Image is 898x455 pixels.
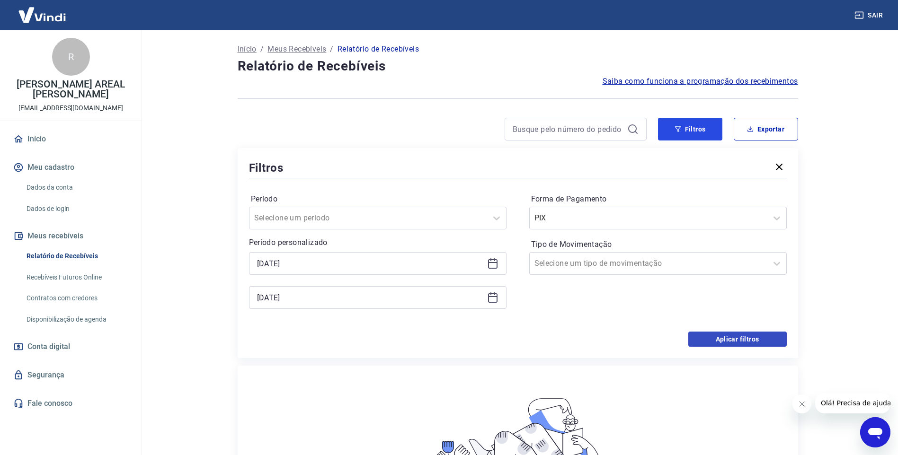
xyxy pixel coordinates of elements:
iframe: Botão para abrir a janela de mensagens [860,417,890,447]
a: Fale conosco [11,393,130,414]
button: Filtros [658,118,722,140]
iframe: Mensagem da empresa [815,393,890,413]
a: Saiba como funciona a programação dos recebimentos [603,76,798,87]
p: / [330,44,333,55]
div: R [52,38,90,76]
button: Meus recebíveis [11,226,130,246]
p: Relatório de Recebíveis [338,44,419,55]
button: Sair [853,7,887,24]
p: / [260,44,264,55]
a: Segurança [11,365,130,385]
h5: Filtros [249,160,284,175]
a: Início [238,44,257,55]
iframe: Fechar mensagem [792,394,811,413]
a: Meus Recebíveis [267,44,326,55]
a: Contratos com credores [23,289,130,308]
a: Conta digital [11,336,130,357]
a: Dados de login [23,199,130,219]
a: Disponibilização de agenda [23,310,130,329]
label: Forma de Pagamento [531,193,785,205]
button: Meu cadastro [11,157,130,178]
p: [PERSON_NAME] AREAL [PERSON_NAME] [8,79,134,99]
a: Recebíveis Futuros Online [23,268,130,287]
input: Data inicial [257,256,483,271]
button: Aplicar filtros [688,332,787,347]
input: Data final [257,290,483,305]
a: Dados da conta [23,178,130,197]
img: Vindi [11,0,73,29]
h4: Relatório de Recebíveis [238,57,798,76]
input: Busque pelo número do pedido [513,122,623,136]
a: Relatório de Recebíveis [23,246,130,266]
label: Tipo de Movimentação [531,239,785,250]
p: Período personalizado [249,237,507,248]
label: Período [251,193,505,205]
p: [EMAIL_ADDRESS][DOMAIN_NAME] [18,103,123,113]
button: Exportar [734,118,798,140]
span: Conta digital [27,340,70,353]
a: Início [11,129,130,149]
span: Olá! Precisa de ajuda? [6,7,80,14]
